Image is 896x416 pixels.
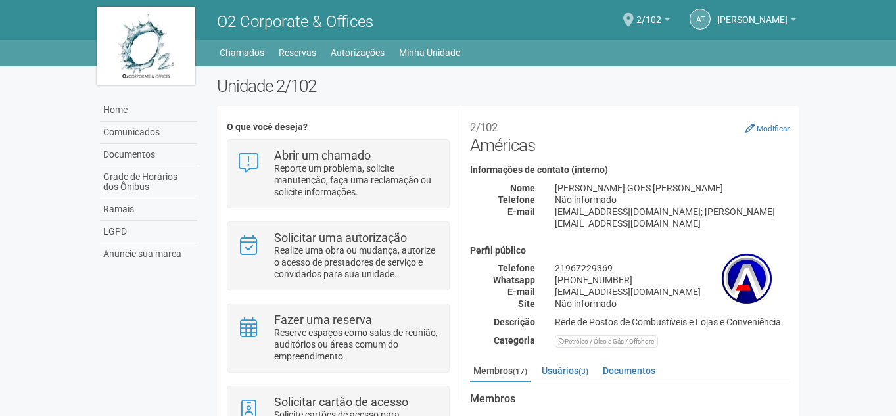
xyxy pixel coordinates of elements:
[498,195,535,205] strong: Telefone
[100,99,197,122] a: Home
[470,361,531,382] a: Membros(17)
[745,123,790,133] a: Modificar
[220,43,264,62] a: Chamados
[518,298,535,309] strong: Site
[507,287,535,297] strong: E-mail
[100,166,197,198] a: Grade de Horários dos Ônibus
[274,327,439,362] p: Reserve espaços como salas de reunião, auditórios ou áreas comum do empreendimento.
[636,16,670,27] a: 2/102
[100,221,197,243] a: LGPD
[545,286,799,298] div: [EMAIL_ADDRESS][DOMAIN_NAME]
[600,361,659,381] a: Documentos
[513,367,527,376] small: (17)
[100,243,197,265] a: Anuncie sua marca
[717,16,796,27] a: [PERSON_NAME]
[237,232,439,280] a: Solicitar uma autorização Realize uma obra ou mudança, autorize o acesso de prestadores de serviç...
[274,231,407,244] strong: Solicitar uma autorização
[545,274,799,286] div: [PHONE_NUMBER]
[636,2,661,25] span: 2/102
[274,395,408,409] strong: Solicitar cartão de acesso
[100,144,197,166] a: Documentos
[217,12,373,31] span: O2 Corporate & Offices
[470,165,790,175] h4: Informações de contato (interno)
[274,149,371,162] strong: Abrir um chamado
[545,298,799,310] div: Não informado
[493,275,535,285] strong: Whatsapp
[498,263,535,273] strong: Telefone
[217,76,800,96] h2: Unidade 2/102
[714,246,780,312] img: business.png
[545,316,799,328] div: Rede de Postos de Combustíveis e Lojas e Conveniência.
[237,314,439,362] a: Fazer uma reserva Reserve espaços como salas de reunião, auditórios ou áreas comum do empreendime...
[538,361,592,381] a: Usuários(3)
[717,2,788,25] span: Alessandra Teixeira
[470,116,790,155] h2: Américas
[545,262,799,274] div: 21967229369
[545,182,799,194] div: [PERSON_NAME] GOES [PERSON_NAME]
[279,43,316,62] a: Reservas
[274,244,439,280] p: Realize uma obra ou mudança, autorize o acesso de prestadores de serviço e convidados para sua un...
[100,198,197,221] a: Ramais
[555,335,658,348] div: Petróleo / Óleo e Gás / Offshore
[237,150,439,198] a: Abrir um chamado Reporte um problema, solicite manutenção, faça uma reclamação ou solicite inform...
[578,367,588,376] small: (3)
[100,122,197,144] a: Comunicados
[274,313,372,327] strong: Fazer uma reserva
[274,162,439,198] p: Reporte um problema, solicite manutenção, faça uma reclamação ou solicite informações.
[494,317,535,327] strong: Descrição
[227,122,450,132] h4: O que você deseja?
[399,43,460,62] a: Minha Unidade
[331,43,385,62] a: Autorizações
[545,206,799,229] div: [EMAIL_ADDRESS][DOMAIN_NAME]; [PERSON_NAME][EMAIL_ADDRESS][DOMAIN_NAME]
[510,183,535,193] strong: Nome
[494,335,535,346] strong: Categoria
[507,206,535,217] strong: E-mail
[470,121,498,134] small: 2/102
[757,124,790,133] small: Modificar
[690,9,711,30] a: AT
[470,246,790,256] h4: Perfil público
[97,7,195,85] img: logo.jpg
[470,393,790,405] strong: Membros
[545,194,799,206] div: Não informado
